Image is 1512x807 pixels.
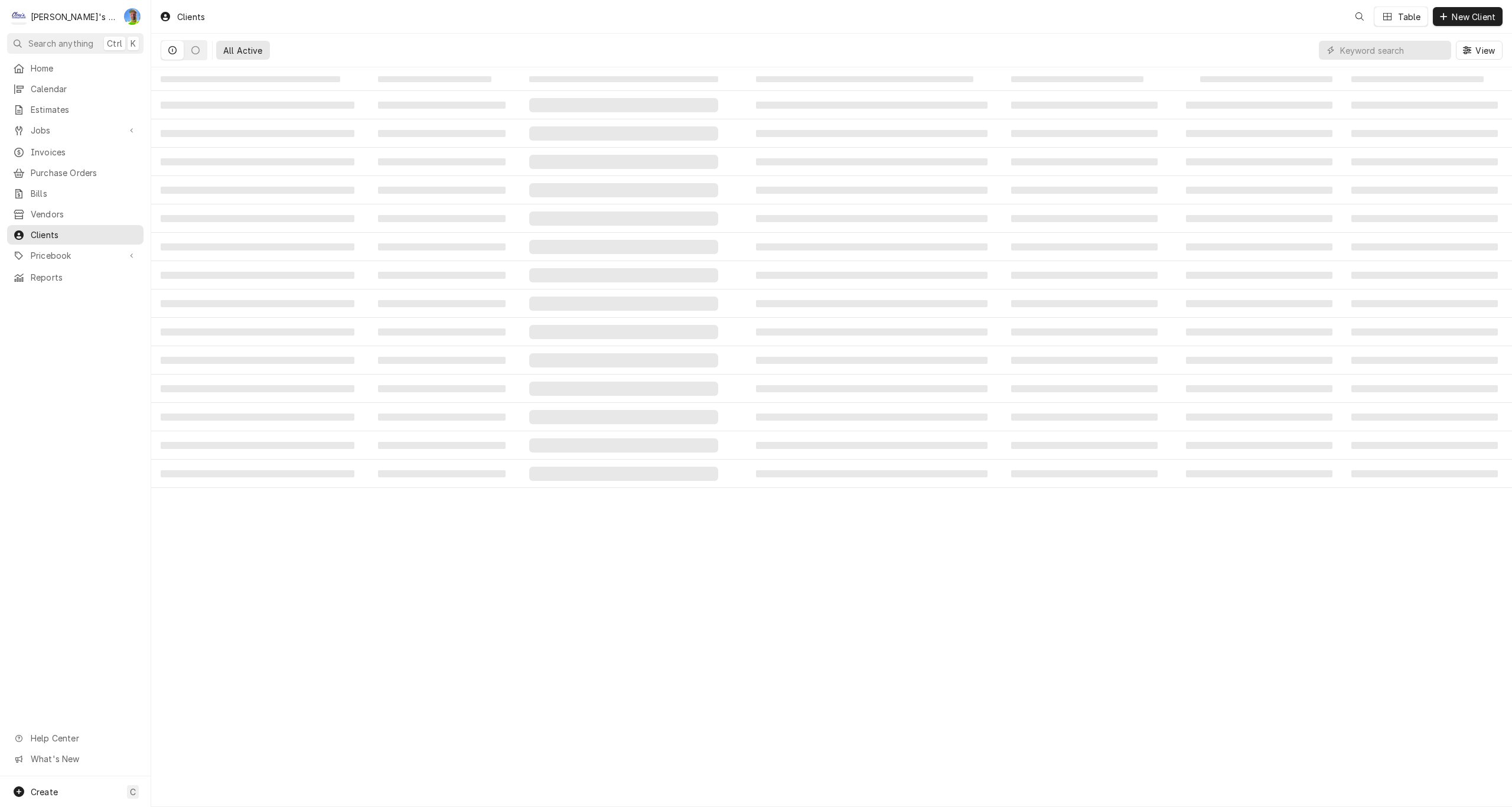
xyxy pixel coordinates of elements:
[1186,470,1332,477] span: ‌
[529,211,718,226] span: ‌
[1011,385,1158,392] span: ‌
[1186,328,1332,336] span: ‌
[756,414,988,421] span: ‌
[756,102,988,109] span: ‌
[378,470,506,477] span: ‌
[31,103,138,116] span: Estimates
[7,728,144,748] a: Go to Help Center
[1398,11,1421,23] div: Table
[1351,442,1498,449] span: ‌
[161,102,354,109] span: ‌
[31,124,120,136] span: Jobs
[378,187,506,194] span: ‌
[7,246,144,265] a: Go to Pricebook
[756,272,988,279] span: ‌
[161,243,354,250] span: ‌
[7,142,144,162] a: Invoices
[1456,41,1503,60] button: View
[756,442,988,449] span: ‌
[1351,328,1498,336] span: ‌
[1011,470,1158,477] span: ‌
[1351,385,1498,392] span: ‌
[161,215,354,222] span: ‌
[1011,357,1158,364] span: ‌
[1351,357,1498,364] span: ‌
[107,37,122,50] span: Ctrl
[7,100,144,119] a: Estimates
[31,787,58,797] span: Create
[31,753,136,765] span: What's New
[31,249,120,262] span: Pricebook
[378,158,506,165] span: ‌
[378,385,506,392] span: ‌
[31,83,138,95] span: Calendar
[1351,272,1498,279] span: ‌
[1449,11,1498,23] span: New Client
[151,67,1512,807] table: All Active Clients List Loading
[1351,102,1498,109] span: ‌
[161,328,354,336] span: ‌
[378,300,506,307] span: ‌
[1011,130,1158,137] span: ‌
[1200,76,1332,82] span: ‌
[378,130,506,137] span: ‌
[378,357,506,364] span: ‌
[1011,187,1158,194] span: ‌
[529,467,718,481] span: ‌
[131,37,136,50] span: K
[1186,414,1332,421] span: ‌
[378,215,506,222] span: ‌
[7,225,144,245] a: Clients
[28,37,93,50] span: Search anything
[1011,102,1158,109] span: ‌
[161,470,354,477] span: ‌
[529,382,718,396] span: ‌
[529,98,718,112] span: ‌
[756,328,988,336] span: ‌
[1186,102,1332,109] span: ‌
[31,62,138,74] span: Home
[1351,76,1484,82] span: ‌
[7,204,144,224] a: Vendors
[756,158,988,165] span: ‌
[756,76,973,82] span: ‌
[529,268,718,282] span: ‌
[1351,300,1498,307] span: ‌
[378,272,506,279] span: ‌
[1011,215,1158,222] span: ‌
[1186,357,1332,364] span: ‌
[378,328,506,336] span: ‌
[1473,44,1497,57] span: View
[756,215,988,222] span: ‌
[1186,215,1332,222] span: ‌
[529,240,718,254] span: ‌
[7,33,144,54] button: Search anythingCtrlK
[7,184,144,203] a: Bills
[1186,442,1332,449] span: ‌
[1351,470,1498,477] span: ‌
[1186,243,1332,250] span: ‌
[31,146,138,158] span: Invoices
[124,8,141,25] div: GA
[529,297,718,311] span: ‌
[7,749,144,769] a: Go to What's New
[223,44,263,57] div: All Active
[1433,7,1503,26] button: New Client
[161,130,354,137] span: ‌
[7,121,144,140] a: Go to Jobs
[31,229,138,241] span: Clients
[529,183,718,197] span: ‌
[1186,272,1332,279] span: ‌
[1350,7,1369,26] button: Open search
[378,414,506,421] span: ‌
[1011,300,1158,307] span: ‌
[7,79,144,99] a: Calendar
[529,126,718,141] span: ‌
[130,786,136,798] span: C
[124,8,141,25] div: Greg Austin's Avatar
[529,438,718,453] span: ‌
[529,155,718,169] span: ‌
[756,357,988,364] span: ‌
[7,163,144,183] a: Purchase Orders
[378,442,506,449] span: ‌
